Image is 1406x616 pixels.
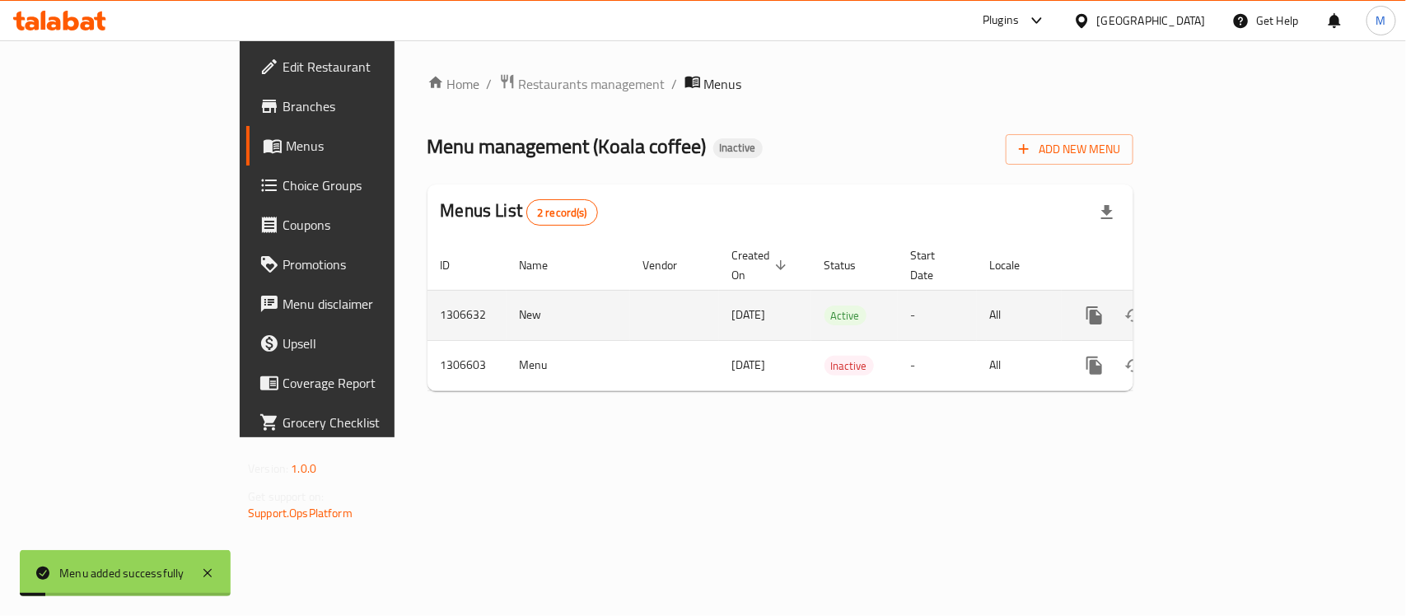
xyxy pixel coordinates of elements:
[246,284,474,324] a: Menu disclaimer
[824,306,866,325] span: Active
[704,74,742,94] span: Menus
[713,141,763,155] span: Inactive
[283,175,461,195] span: Choice Groups
[427,240,1246,391] table: enhanced table
[1019,139,1120,160] span: Add New Menu
[527,205,597,221] span: 2 record(s)
[291,458,316,479] span: 1.0.0
[427,73,1133,95] nav: breadcrumb
[283,334,461,353] span: Upsell
[1087,193,1127,232] div: Export file
[283,96,461,116] span: Branches
[441,198,598,226] h2: Menus List
[507,340,630,390] td: Menu
[59,564,185,582] div: Menu added successfully
[246,166,474,205] a: Choice Groups
[283,413,461,432] span: Grocery Checklist
[732,354,766,376] span: [DATE]
[519,74,666,94] span: Restaurants management
[990,255,1042,275] span: Locale
[1114,296,1154,335] button: Change Status
[286,136,461,156] span: Menus
[248,486,324,507] span: Get support on:
[283,294,461,314] span: Menu disclaimer
[248,458,288,479] span: Version:
[977,290,1062,340] td: All
[1097,12,1206,30] div: [GEOGRAPHIC_DATA]
[499,73,666,95] a: Restaurants management
[246,126,474,166] a: Menus
[911,245,957,285] span: Start Date
[713,138,763,158] div: Inactive
[507,290,630,340] td: New
[441,255,472,275] span: ID
[824,255,878,275] span: Status
[977,340,1062,390] td: All
[283,373,461,393] span: Coverage Report
[732,304,766,325] span: [DATE]
[983,11,1019,30] div: Plugins
[1075,296,1114,335] button: more
[732,245,792,285] span: Created On
[1376,12,1386,30] span: M
[1114,346,1154,385] button: Change Status
[898,340,977,390] td: -
[487,74,493,94] li: /
[824,306,866,325] div: Active
[824,356,874,376] div: Inactive
[246,403,474,442] a: Grocery Checklist
[1006,134,1133,165] button: Add New Menu
[246,363,474,403] a: Coverage Report
[246,86,474,126] a: Branches
[283,215,461,235] span: Coupons
[246,324,474,363] a: Upsell
[248,502,353,524] a: Support.OpsPlatform
[246,47,474,86] a: Edit Restaurant
[427,128,707,165] span: Menu management ( Koala coffee )
[246,205,474,245] a: Coupons
[643,255,699,275] span: Vendor
[824,357,874,376] span: Inactive
[898,290,977,340] td: -
[1062,240,1246,291] th: Actions
[283,57,461,77] span: Edit Restaurant
[1075,346,1114,385] button: more
[526,199,598,226] div: Total records count
[672,74,678,94] li: /
[283,254,461,274] span: Promotions
[246,245,474,284] a: Promotions
[520,255,570,275] span: Name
